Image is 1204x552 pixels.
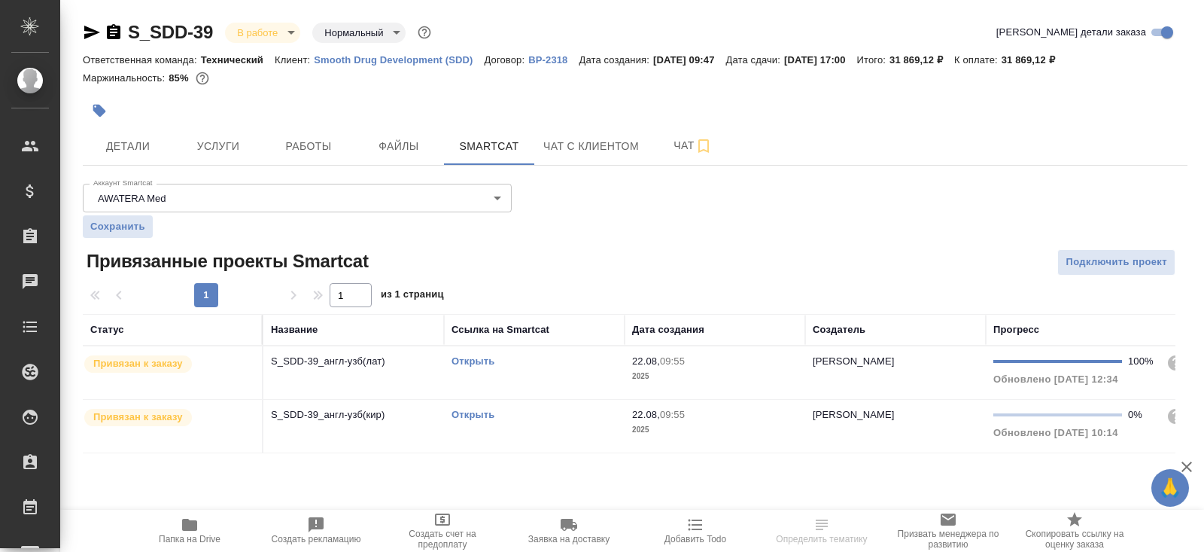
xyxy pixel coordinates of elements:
[314,54,484,66] p: Smooth Drug Development (SDD)
[813,355,895,367] p: [PERSON_NAME]
[271,407,436,422] p: S_SDD-39_англ-узб(кир)
[632,422,798,438] p: 2025
[528,534,610,544] span: Заявка на доставку
[83,249,369,273] span: Привязанные проекты Smartcat
[312,23,406,43] div: В работе
[193,69,212,88] button: 3954.00 RUB;
[632,369,798,384] p: 2025
[993,427,1118,438] span: Обновлено [DATE] 10:14
[894,529,1002,550] span: Призвать менеджера по развитию
[275,54,314,66] p: Клиент:
[83,72,169,84] p: Маржинальность:
[993,322,1039,337] div: Прогресс
[813,322,865,337] div: Создатель
[169,72,192,84] p: 85%
[1128,407,1154,422] div: 0%
[314,53,484,66] a: Smooth Drug Development (SDD)
[664,534,726,544] span: Добавить Todo
[660,409,685,420] p: 09:55
[320,26,388,39] button: Нормальный
[451,409,494,420] a: Открыть
[993,374,1118,385] span: Обновлено [DATE] 12:34
[83,23,101,41] button: Скопировать ссылку для ЯМессенджера
[83,184,512,212] div: AWATERA Med
[1157,472,1183,504] span: 🙏
[271,322,318,337] div: Название
[93,356,183,371] p: Привязан к заказу
[653,54,726,66] p: [DATE] 09:47
[388,529,497,550] span: Создать счет на предоплату
[784,54,857,66] p: [DATE] 17:00
[381,285,444,307] span: из 1 страниц
[90,322,124,337] div: Статус
[954,54,1002,66] p: К оплате:
[528,53,579,66] a: ВР-2318
[233,26,282,39] button: В работе
[857,54,889,66] p: Итого:
[1066,254,1167,271] span: Подключить проект
[90,219,145,234] span: Сохранить
[726,54,784,66] p: Дата сдачи:
[813,409,895,420] p: [PERSON_NAME]
[1057,249,1175,276] button: Подключить проект
[451,322,549,337] div: Ссылка на Smartcat
[225,23,300,43] div: В работе
[271,354,436,369] p: S_SDD-39_англ-узб(лат)
[632,409,660,420] p: 22.08,
[657,136,729,155] span: Чат
[543,137,639,156] span: Чат с клиентом
[105,23,123,41] button: Скопировать ссылку
[451,355,494,367] a: Открыть
[1128,354,1154,369] div: 100%
[996,25,1146,40] span: [PERSON_NAME] детали заказа
[379,510,506,552] button: Создать счет на предоплату
[1151,469,1189,507] button: 🙏
[889,54,954,66] p: 31 869,12 ₽
[415,23,434,42] button: Доп статусы указывают на важность/срочность заказа
[1002,54,1066,66] p: 31 869,12 ₽
[759,510,885,552] button: Определить тематику
[83,94,116,127] button: Добавить тэг
[93,410,183,425] p: Привязан к заказу
[272,534,361,544] span: Создать рекламацию
[1020,529,1129,550] span: Скопировать ссылку на оценку заказа
[93,192,171,205] button: AWATERA Med
[83,54,201,66] p: Ответственная команда:
[272,137,345,156] span: Работы
[528,54,579,66] p: ВР-2318
[579,54,653,66] p: Дата создания:
[1011,510,1138,552] button: Скопировать ссылку на оценку заказа
[885,510,1011,552] button: Призвать менеджера по развитию
[92,137,164,156] span: Детали
[83,215,153,238] button: Сохранить
[695,137,713,155] svg: Подписаться
[253,510,379,552] button: Создать рекламацию
[126,510,253,552] button: Папка на Drive
[632,510,759,552] button: Добавить Todo
[632,322,704,337] div: Дата создания
[660,355,685,367] p: 09:55
[453,137,525,156] span: Smartcat
[776,534,867,544] span: Определить тематику
[363,137,435,156] span: Файлы
[128,22,213,42] a: S_SDD-39
[485,54,529,66] p: Договор:
[506,510,632,552] button: Заявка на доставку
[182,137,254,156] span: Услуги
[201,54,275,66] p: Технический
[159,534,220,544] span: Папка на Drive
[632,355,660,367] p: 22.08,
